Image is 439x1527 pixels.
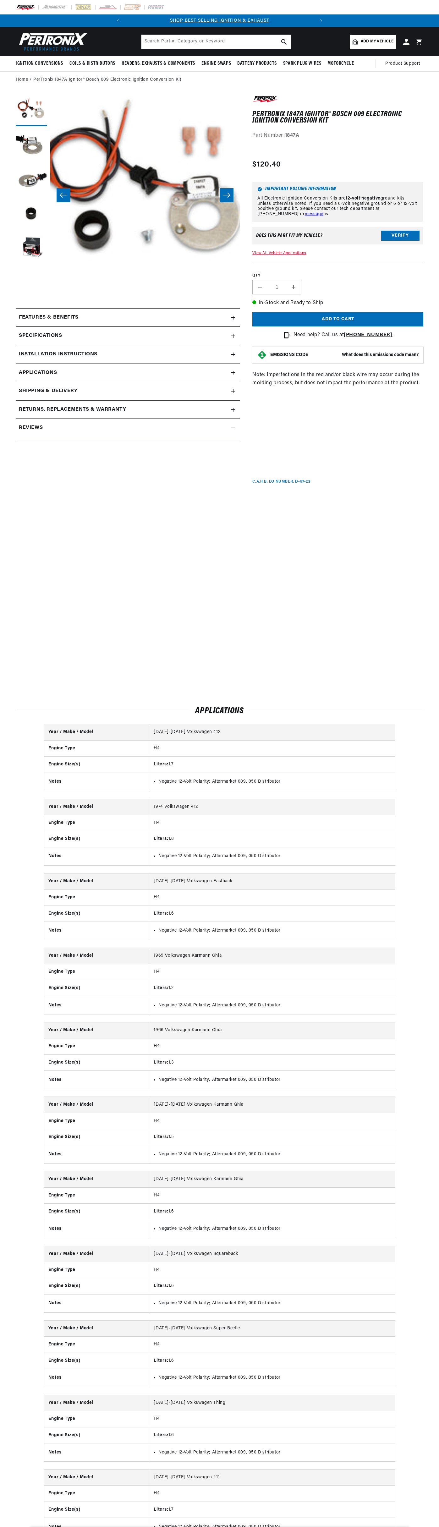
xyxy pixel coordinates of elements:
[44,1486,149,1502] th: Engine Type
[44,757,149,773] th: Engine Size(s)
[44,1022,149,1038] th: Year / Make / Model
[16,364,240,382] a: Applications
[16,327,240,345] summary: Specifications
[149,1204,395,1220] td: 1.6
[270,353,308,357] strong: EMISSIONS CODE
[44,1071,149,1089] th: Notes
[44,1395,149,1411] th: Year / Make / Model
[252,479,310,484] p: C.A.R.B. EO Number: D-57-22
[44,1129,149,1145] th: Engine Size(s)
[294,331,392,339] p: Need help? Call us at
[16,95,47,126] button: Load image 1 in gallery view
[149,1187,395,1203] td: H4
[315,14,327,27] button: Translation missing: en.sections.announcements.next_announcement
[154,762,168,767] strong: Liters:
[44,922,149,940] th: Notes
[44,1321,149,1337] th: Year / Make / Model
[149,1129,395,1145] td: 1.5
[198,56,234,71] summary: Engine Swaps
[149,1278,395,1294] td: 1.6
[158,853,391,860] li: Negative 12-Volt Polarity; Aftermarket 009, 050 Distributor
[16,233,47,264] button: Load image 5 in gallery view
[44,1294,149,1312] th: Notes
[44,1220,149,1238] th: Notes
[158,778,391,785] li: Negative 12-Volt Polarity; Aftermarket 009, 050 Distributor
[149,740,395,756] td: H4
[252,273,423,278] label: QTY
[154,1209,168,1214] strong: Liters:
[44,906,149,922] th: Engine Size(s)
[201,60,231,67] span: Engine Swaps
[149,757,395,773] td: 1.7
[149,1411,395,1427] td: H4
[16,198,47,230] button: Load image 4 in gallery view
[237,60,277,67] span: Battery Products
[149,831,395,847] td: 1.8
[149,1395,395,1411] td: [DATE]-[DATE] Volkswagen Thing
[149,1246,395,1262] td: [DATE]-[DATE] Volkswagen Squareback
[342,353,419,357] strong: What does this emissions code mean?
[257,196,418,217] p: All Electronic Ignition Conversion Kits are ground kits unless otherwise noted. If you need a 6-v...
[44,1443,149,1462] th: Notes
[112,14,124,27] button: Translation missing: en.sections.announcements.previous_announcement
[149,873,395,889] td: [DATE]-[DATE] Volkswagen Fastback
[16,129,47,161] button: Load image 2 in gallery view
[16,31,88,52] img: Pertronix
[154,1135,168,1139] strong: Liters:
[16,76,423,83] nav: breadcrumbs
[305,212,323,216] a: message
[149,1022,395,1038] td: 1966 Volkswagen Karmann Ghia
[154,1433,168,1437] strong: Liters:
[44,1145,149,1163] th: Notes
[344,332,392,337] strong: [PHONE_NUMBER]
[19,314,78,322] h2: Features & Benefits
[252,312,423,326] button: Add to cart
[44,948,149,964] th: Year / Make / Model
[154,911,168,916] strong: Liters:
[149,980,395,996] td: 1.2
[257,350,267,360] img: Emissions code
[149,1470,395,1486] td: [DATE]-[DATE] Volkswagen 411
[381,231,420,241] button: Verify
[270,352,419,358] button: EMISSIONS CODEWhat does this emissions code mean?
[149,1113,395,1129] td: H4
[252,159,281,170] span: $120.40
[149,1097,395,1113] td: [DATE]-[DATE] Volkswagen Karmann Ghia
[149,1321,395,1337] td: [DATE]-[DATE] Volkswagen Super Beetle
[283,60,321,67] span: Spark Plug Wires
[44,847,149,865] th: Notes
[44,1054,149,1070] th: Engine Size(s)
[44,1411,149,1427] th: Engine Type
[252,95,423,484] div: Note: Imperfections in the red and/or black wire may occur during the molding process, but does n...
[44,1337,149,1353] th: Engine Type
[158,1300,391,1307] li: Negative 12-Volt Polarity; Aftermarket 009, 050 Distributor
[44,980,149,996] th: Engine Size(s)
[234,56,280,71] summary: Battery Products
[44,1038,149,1054] th: Engine Type
[149,964,395,980] td: H4
[158,927,391,934] li: Negative 12-Volt Polarity; Aftermarket 009, 050 Distributor
[19,350,97,358] h2: Installation instructions
[44,1369,149,1387] th: Notes
[154,1060,168,1065] strong: Liters:
[44,1097,149,1113] th: Year / Make / Model
[285,133,299,138] strong: 1847A
[220,188,233,202] button: Slide right
[252,251,306,255] a: View All Vehicle Applications
[257,187,418,192] h6: Important Voltage Information
[57,188,70,202] button: Slide left
[149,815,395,831] td: H4
[33,76,181,83] a: PerTronix 1847A Ignitor® Bosch 009 Electronic Ignition Conversion Kit
[170,18,269,23] a: SHOP BEST SELLING IGNITION & EXHAUST
[149,1502,395,1518] td: 1.7
[44,1113,149,1129] th: Engine Type
[16,76,28,83] a: Home
[44,799,149,815] th: Year / Make / Model
[16,345,240,364] summary: Installation instructions
[44,724,149,740] th: Year / Make / Model
[252,111,423,124] h1: PerTronix 1847A Ignitor® Bosch 009 Electronic Ignition Conversion Kit
[16,382,240,400] summary: Shipping & Delivery
[327,60,354,67] span: Motorcycle
[154,1283,168,1288] strong: Liters:
[16,56,66,71] summary: Ignition Conversions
